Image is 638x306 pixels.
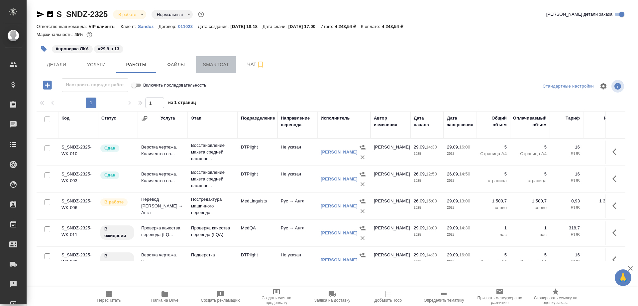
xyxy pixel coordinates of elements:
[595,78,611,94] span: Настроить таблицу
[553,204,580,211] p: RUB
[46,10,54,18] button: Скопировать ссылку
[121,24,138,29] p: Клиент:
[321,150,358,154] a: [PERSON_NAME]
[113,10,146,19] div: В работе
[426,252,437,257] p: 14:30
[447,151,474,157] p: 2025
[480,198,507,204] p: 1 500,7
[371,167,410,191] td: [PERSON_NAME]
[277,221,317,245] td: Рус → Англ
[358,223,368,233] button: Назначить
[56,46,89,52] p: #проверка ЛКА
[58,167,98,191] td: S_SNDZ-2325-WK-003
[58,248,98,272] td: S_SNDZ-2325-WK-002
[513,225,547,231] p: 1
[257,61,265,69] svg: Подписаться
[553,198,580,204] p: 0,93
[138,23,159,29] a: Sandoz
[191,169,234,189] p: Восстановление макета средней сложнос...
[238,167,277,191] td: DTPlight
[138,248,188,272] td: Верстка чертежа. Количество на...
[120,61,152,69] span: Работы
[617,271,629,285] span: 🙏
[191,225,234,238] p: Проверка качества перевода (LQA)
[116,12,138,17] button: В работе
[414,151,440,157] p: 2025
[371,194,410,218] td: [PERSON_NAME]
[160,61,192,69] span: Файлы
[277,141,317,164] td: Не указан
[240,60,272,69] span: Чат
[480,171,507,177] p: 5
[371,141,410,164] td: [PERSON_NAME]
[358,233,368,243] button: Удалить
[321,176,358,181] a: [PERSON_NAME]
[100,144,135,153] div: Менеджер проверил работу исполнителя, передает ее на следующий этап
[191,252,234,258] p: Подверстка
[586,225,616,231] p: 318,7
[191,196,234,216] p: Постредактура машинного перевода
[358,250,368,260] button: Назначить
[361,24,382,29] p: К оплате:
[58,194,98,218] td: S_SNDZ-2325-WK-006
[198,24,230,29] p: Дата создания:
[281,115,314,128] div: Направление перевода
[104,253,130,266] p: В ожидании
[41,61,72,69] span: Детали
[566,115,580,122] div: Тариф
[480,225,507,231] p: 1
[608,225,624,241] button: Здесь прячутся важные кнопки
[104,199,124,205] p: В работе
[197,10,205,19] button: Доп статусы указывают на важность/срочность заказа
[89,24,121,29] p: VIP клиенты
[447,115,474,128] div: Дата завершения
[58,221,98,245] td: S_SNDZ-2325-WK-011
[541,81,595,92] div: split button
[168,99,196,108] span: из 1 страниц
[358,169,368,179] button: Назначить
[58,141,98,164] td: S_SNDZ-2325-WK-010
[480,177,507,184] p: страница
[37,24,89,29] p: Ответственная команда:
[546,11,612,18] span: [PERSON_NAME] детали заказа
[138,193,188,219] td: Перевод [PERSON_NAME] → Англ
[480,231,507,238] p: час
[85,30,94,39] button: 1954.35 RUB;
[586,258,616,265] p: RUB
[586,151,616,157] p: RUB
[586,198,616,204] p: 1 395,65
[159,24,178,29] p: Договор:
[414,177,440,184] p: 2025
[447,231,474,238] p: 2025
[426,198,437,203] p: 15:00
[382,24,408,29] p: 4 248,54 ₽
[178,23,198,29] a: 011023
[277,248,317,272] td: Не указан
[414,231,440,238] p: 2025
[447,252,459,257] p: 29.09,
[160,115,175,122] div: Услуга
[513,231,547,238] p: час
[321,257,358,262] a: [PERSON_NAME]
[447,198,459,203] p: 29.09,
[414,225,426,230] p: 29.09,
[37,10,45,18] button: Скопировать ссылку для ЯМессенджера
[459,252,470,257] p: 16:00
[56,10,108,19] a: S_SNDZ-2325
[321,203,358,208] a: [PERSON_NAME]
[426,145,437,150] p: 14:30
[104,145,115,152] p: Сдан
[447,171,459,176] p: 26.09,
[513,151,547,157] p: Страница А4
[608,144,624,160] button: Здесь прячутся важные кнопки
[459,171,470,176] p: 14:50
[191,115,201,122] div: Этап
[93,46,124,51] span: 29.9 в 13
[101,115,116,122] div: Статус
[321,230,358,235] a: [PERSON_NAME]
[447,258,474,265] p: 2025
[414,115,440,128] div: Дата начала
[414,258,440,265] p: 2025
[459,225,470,230] p: 14:30
[37,32,74,37] p: Маржинальность:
